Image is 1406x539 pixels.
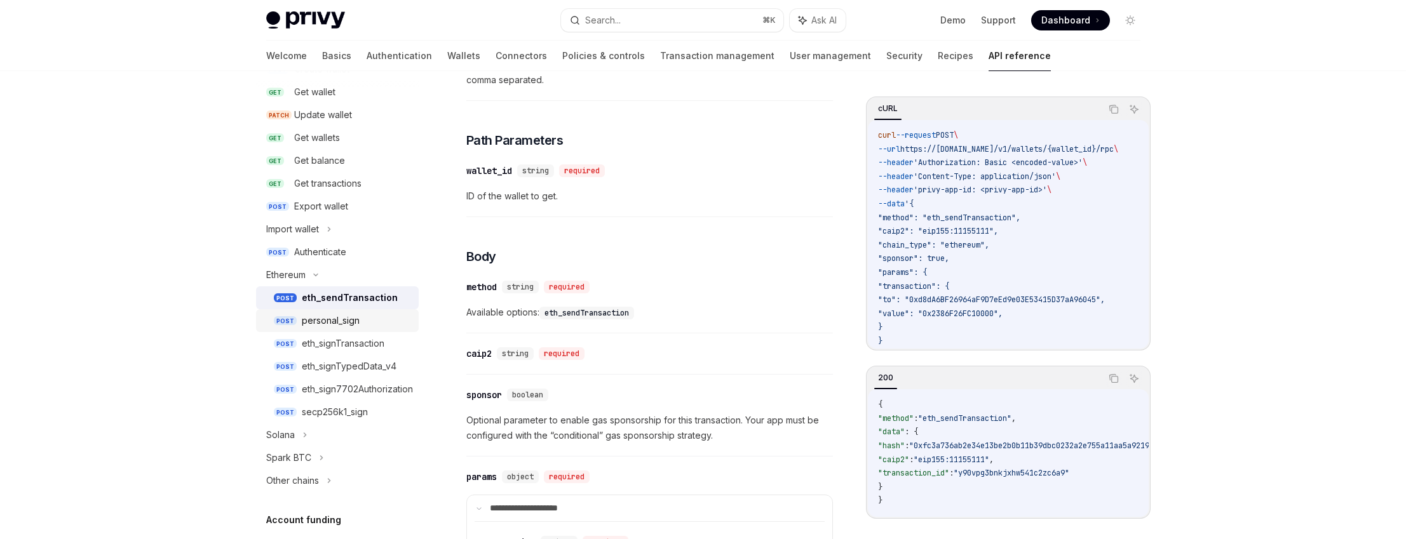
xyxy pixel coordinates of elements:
span: string [507,282,534,292]
span: POST [274,339,297,349]
div: params [466,470,497,483]
div: personal_sign [302,313,360,328]
a: GETGet transactions [256,172,419,195]
a: Security [886,41,923,71]
span: , [989,455,994,465]
span: --header [878,171,914,182]
a: GETGet wallets [256,126,419,149]
span: POST [266,202,289,211]
div: Spark BTC [266,450,311,465]
span: : [914,413,918,423]
div: required [539,347,585,360]
span: \ [1047,185,1051,195]
span: boolean [512,390,543,400]
img: light logo [266,11,345,29]
span: "caip2": "eip155:11155111", [878,226,998,236]
button: Copy the contents from the code block [1105,101,1122,117]
div: Solana [266,427,295,443]
div: Update wallet [294,107,352,123]
span: "value": "0x2386F26FC10000", [878,309,1003,319]
a: POSTeth_sign7702Authorization [256,378,419,401]
span: \ [1056,171,1060,182]
span: "hash" [878,441,905,451]
a: POSTeth_signTransaction [256,332,419,355]
a: POSTpersonal_sign [256,309,419,332]
span: POST [274,408,297,417]
span: "data" [878,427,905,437]
a: POSTsecp256k1_sign [256,401,419,423]
span: Body [466,248,496,265]
button: Ask AI [1126,370,1142,387]
span: POST [274,362,297,371]
div: Get wallet [294,84,335,100]
div: Ethereum [266,267,306,283]
span: "method": "eth_sendTransaction", [878,213,1020,223]
a: Recipes [938,41,973,71]
span: } [878,482,882,492]
span: ID of the wallet to get. [466,189,833,204]
div: required [559,164,605,177]
span: '{ [905,199,914,209]
div: Search... [585,13,621,28]
span: "params": { [878,267,927,277]
div: secp256k1_sign [302,404,368,420]
span: : [905,441,909,451]
span: "transaction_id" [878,468,949,478]
a: Connectors [496,41,547,71]
a: User management [790,41,871,71]
a: POSTeth_sendTransaction [256,286,419,309]
span: POST [936,130,954,140]
a: Dashboard [1031,10,1110,30]
span: curl [878,130,896,140]
span: \ [954,130,958,140]
div: required [544,470,590,483]
span: GET [266,156,284,166]
span: } [878,322,882,332]
span: Available options: [466,305,833,320]
span: --request [896,130,936,140]
div: method [466,281,497,293]
span: "method" [878,413,914,423]
span: POST [274,316,297,326]
button: Copy the contents from the code block [1105,370,1122,387]
span: POST [274,293,297,303]
div: wallet_id [466,164,512,177]
div: eth_sign7702Authorization [302,382,413,397]
span: --header [878,185,914,195]
div: 200 [874,370,897,385]
a: API reference [989,41,1051,71]
span: \ [1083,157,1087,168]
code: eth_sendTransaction [539,307,634,319]
div: Get balance [294,153,345,168]
span: 'privy-app-id: <privy-app-id>' [914,185,1047,195]
div: cURL [874,101,902,116]
div: sponsor [466,389,502,401]
span: Optional parameter to enable gas sponsorship for this transaction. Your app must be configured wi... [466,413,833,443]
a: GETGet balance [256,149,419,172]
span: POST [274,385,297,394]
a: Wallets [447,41,480,71]
span: GET [266,88,284,97]
span: } [878,336,882,346]
div: eth_signTransaction [302,336,384,351]
div: Other chains [266,473,319,488]
div: caip2 [466,347,492,360]
a: Support [981,14,1016,27]
span: : [909,455,914,465]
a: POSTeth_signTypedData_v4 [256,355,419,378]
span: "sponsor": true, [878,253,949,263]
div: Import wallet [266,222,319,237]
div: Get transactions [294,176,362,191]
a: PATCHUpdate wallet [256,103,419,126]
div: Export wallet [294,199,348,214]
a: Policies & controls [562,41,645,71]
a: Authentication [367,41,432,71]
button: Toggle dark mode [1120,10,1140,30]
button: Ask AI [1126,101,1142,117]
span: : [949,468,954,478]
span: string [502,349,529,359]
span: 'Authorization: Basic <encoded-value>' [914,157,1083,168]
span: "caip2" [878,455,909,465]
a: Welcome [266,41,307,71]
span: --data [878,199,905,209]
